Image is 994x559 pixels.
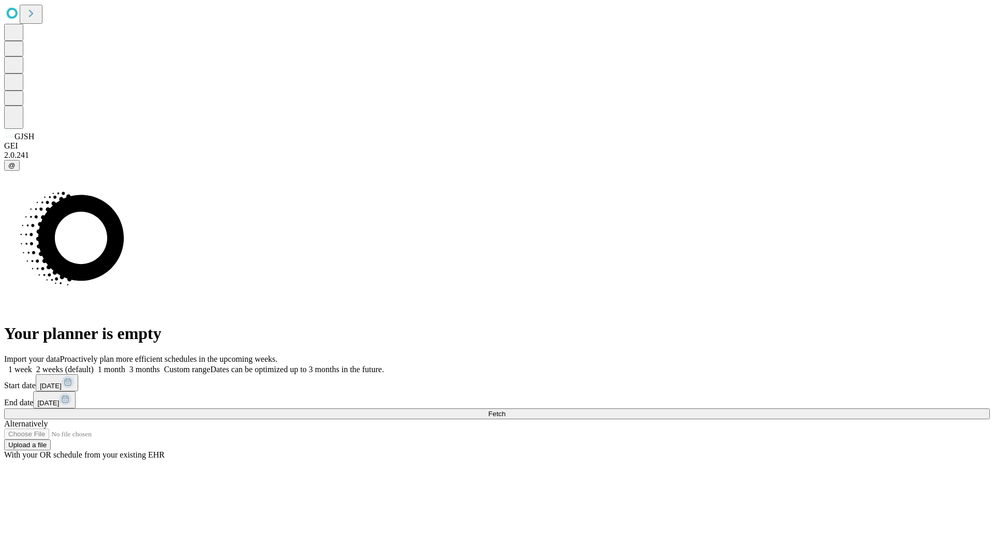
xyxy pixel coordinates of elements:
button: [DATE] [33,391,76,408]
span: [DATE] [37,399,59,407]
span: @ [8,161,16,169]
span: 1 week [8,365,32,374]
span: With your OR schedule from your existing EHR [4,450,165,459]
button: [DATE] [36,374,78,391]
button: @ [4,160,20,171]
div: Start date [4,374,990,391]
div: End date [4,391,990,408]
span: 3 months [129,365,160,374]
span: Import your data [4,355,60,363]
span: Dates can be optimized up to 3 months in the future. [210,365,384,374]
span: Fetch [488,410,505,418]
span: Alternatively [4,419,48,428]
button: Fetch [4,408,990,419]
span: 1 month [98,365,125,374]
span: 2 weeks (default) [36,365,94,374]
div: GEI [4,141,990,151]
h1: Your planner is empty [4,324,990,343]
span: GJSH [14,132,34,141]
span: Proactively plan more efficient schedules in the upcoming weeks. [60,355,277,363]
span: [DATE] [40,382,62,390]
span: Custom range [164,365,210,374]
button: Upload a file [4,439,51,450]
div: 2.0.241 [4,151,990,160]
